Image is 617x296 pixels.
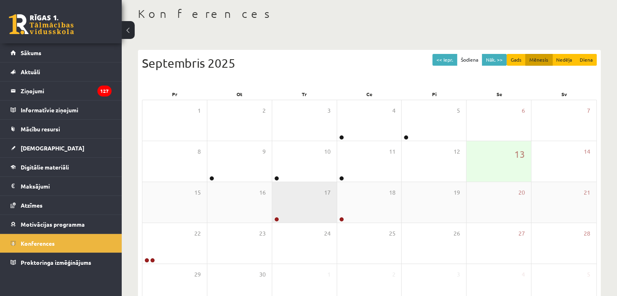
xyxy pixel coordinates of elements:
[552,54,576,66] button: Nedēļa
[327,270,331,279] span: 1
[207,88,272,100] div: Ot
[11,43,112,62] a: Sākums
[389,229,395,238] span: 25
[259,270,266,279] span: 30
[327,106,331,115] span: 3
[11,62,112,81] a: Aktuāli
[454,229,460,238] span: 26
[259,188,266,197] span: 16
[11,215,112,234] a: Motivācijas programma
[337,88,402,100] div: Ce
[262,106,266,115] span: 2
[11,196,112,214] a: Atzīmes
[21,240,55,247] span: Konferences
[21,101,112,119] legend: Informatīvie ziņojumi
[532,88,597,100] div: Sv
[324,147,331,156] span: 10
[259,229,266,238] span: 23
[11,234,112,253] a: Konferences
[11,101,112,119] a: Informatīvie ziņojumi
[454,188,460,197] span: 19
[262,147,266,156] span: 9
[389,188,395,197] span: 18
[97,86,112,97] i: 127
[272,88,337,100] div: Tr
[21,82,112,100] legend: Ziņojumi
[587,270,590,279] span: 5
[138,7,601,21] h1: Konferences
[507,54,526,66] button: Gads
[194,229,201,238] span: 22
[584,188,590,197] span: 21
[525,54,553,66] button: Mēnesis
[467,88,532,100] div: Se
[198,106,201,115] span: 1
[21,68,40,75] span: Aktuāli
[21,125,60,133] span: Mācību resursi
[392,270,395,279] span: 2
[324,229,331,238] span: 24
[142,54,597,72] div: Septembris 2025
[11,177,112,195] a: Maksājumi
[21,144,84,152] span: [DEMOGRAPHIC_DATA]
[11,82,112,100] a: Ziņojumi127
[482,54,507,66] button: Nāk. >>
[11,253,112,272] a: Proktoringa izmēģinājums
[9,14,74,34] a: Rīgas 1. Tālmācības vidusskola
[402,88,467,100] div: Pi
[21,202,43,209] span: Atzīmes
[576,54,597,66] button: Diena
[11,120,112,138] a: Mācību resursi
[454,147,460,156] span: 12
[518,229,525,238] span: 27
[21,259,91,266] span: Proktoringa izmēģinājums
[392,106,395,115] span: 4
[432,54,457,66] button: << Iepr.
[587,106,590,115] span: 7
[142,88,207,100] div: Pr
[21,177,112,195] legend: Maksājumi
[518,188,525,197] span: 20
[522,106,525,115] span: 6
[457,270,460,279] span: 3
[21,163,69,171] span: Digitālie materiāli
[457,54,482,66] button: Šodiena
[11,139,112,157] a: [DEMOGRAPHIC_DATA]
[457,106,460,115] span: 5
[194,270,201,279] span: 29
[324,188,331,197] span: 17
[389,147,395,156] span: 11
[21,221,85,228] span: Motivācijas programma
[584,229,590,238] span: 28
[198,147,201,156] span: 8
[522,270,525,279] span: 4
[514,147,525,161] span: 13
[584,147,590,156] span: 14
[194,188,201,197] span: 15
[21,49,41,56] span: Sākums
[11,158,112,176] a: Digitālie materiāli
